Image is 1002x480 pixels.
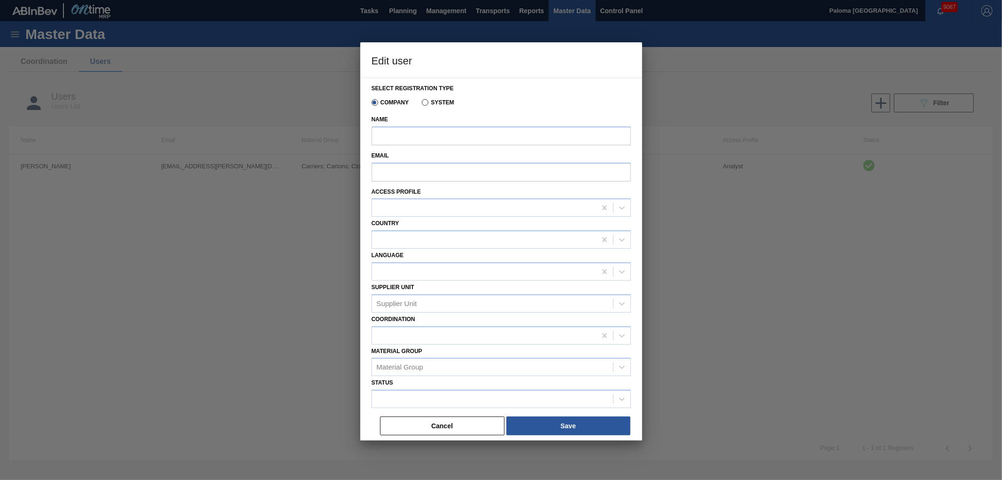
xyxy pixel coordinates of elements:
label: Language [372,252,404,259]
label: Material Group [372,348,422,354]
div: Material Group [377,363,423,371]
label: Country [372,220,399,227]
label: Status [372,379,393,386]
button: Save [506,417,630,435]
h3: Edit user [360,42,642,78]
label: Coordination [372,316,415,323]
label: Select registration type [372,85,454,92]
label: System [422,99,454,106]
label: Company [372,99,409,106]
div: Supplier Unit [377,299,417,307]
label: Access Profile [372,189,421,195]
label: Supplier Unit [372,284,414,291]
label: Email [372,149,631,163]
label: Name [372,113,631,126]
button: Cancel [380,417,505,435]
